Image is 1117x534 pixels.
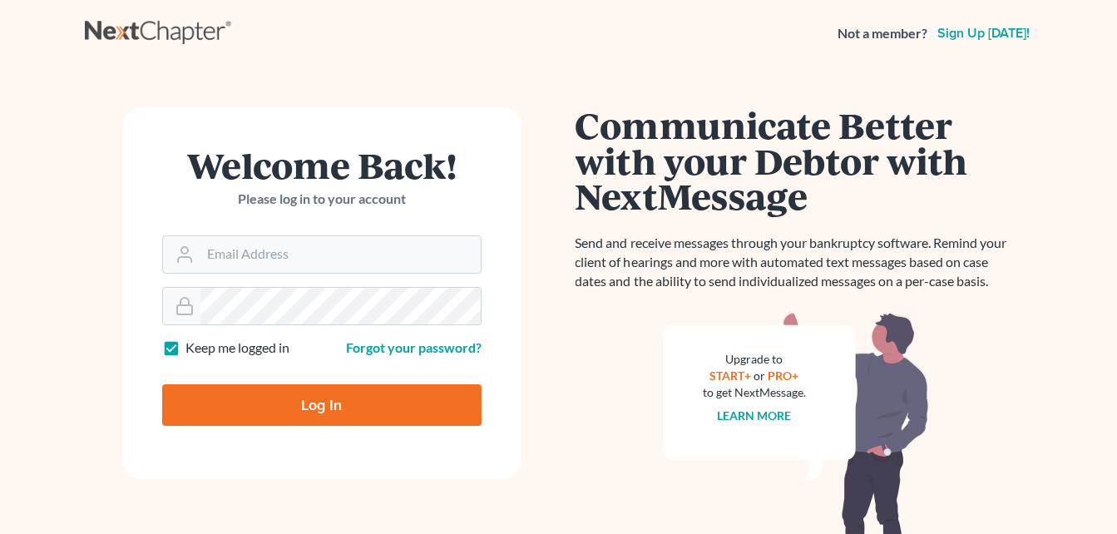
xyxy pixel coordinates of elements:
[703,384,806,401] div: to get NextMessage.
[185,339,289,358] label: Keep me logged in
[200,236,481,273] input: Email Address
[768,368,798,383] a: PRO+
[717,408,791,423] a: Learn more
[576,234,1016,291] p: Send and receive messages through your bankruptcy software. Remind your client of hearings and mo...
[934,27,1033,40] a: Sign up [DATE]!
[576,107,1016,214] h1: Communicate Better with your Debtor with NextMessage
[754,368,765,383] span: or
[346,339,482,355] a: Forgot your password?
[162,190,482,209] p: Please log in to your account
[162,384,482,426] input: Log In
[703,351,806,368] div: Upgrade to
[709,368,751,383] a: START+
[838,24,927,43] strong: Not a member?
[162,147,482,183] h1: Welcome Back!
